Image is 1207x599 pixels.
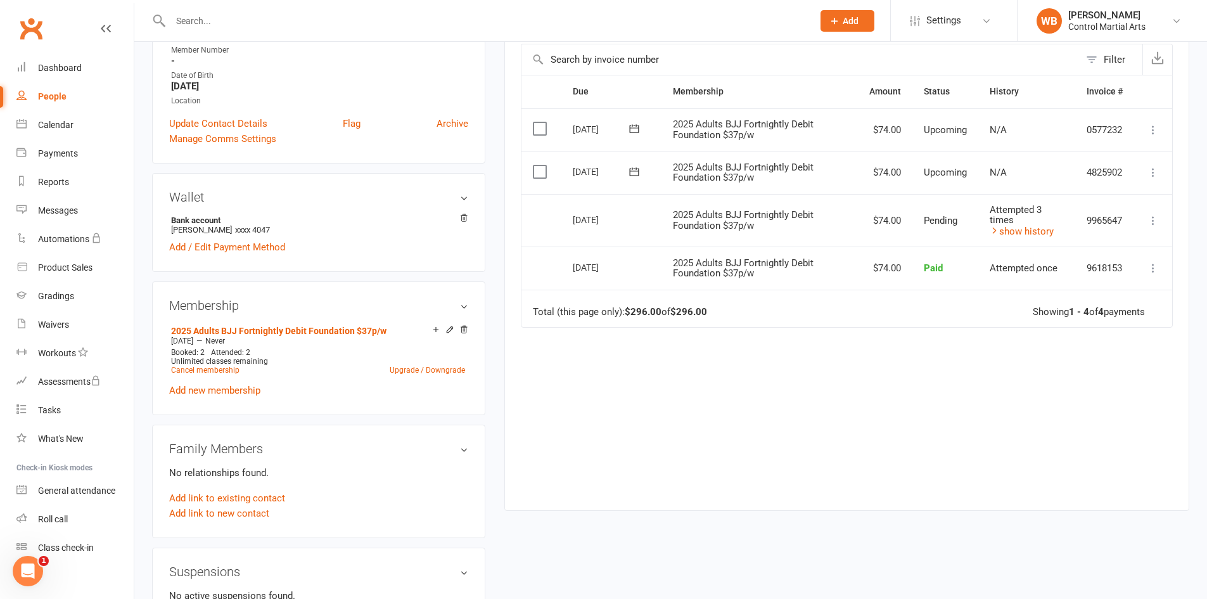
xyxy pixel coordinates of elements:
th: Amount [858,75,912,108]
a: Messages [16,196,134,225]
div: Payments [38,148,78,158]
h3: Wallet [169,190,468,204]
span: 2025 Adults BJJ Fortnightly Debit Foundation $37p/w [673,209,814,231]
div: Roll call [38,514,68,524]
div: — [168,336,468,346]
div: Messages [38,205,78,216]
a: Gradings [16,282,134,311]
a: Clubworx [15,13,47,44]
span: N/A [990,167,1007,178]
span: Add [843,16,859,26]
button: Add [821,10,874,32]
span: Paid [924,262,943,274]
a: Dashboard [16,54,134,82]
td: $74.00 [858,194,912,247]
p: No relationships found. [169,465,468,480]
h3: Suspensions [169,565,468,579]
th: History [978,75,1075,108]
div: Control Martial Arts [1068,21,1146,32]
div: [DATE] [573,119,631,139]
a: Product Sales [16,254,134,282]
div: Waivers [38,319,69,330]
span: Upcoming [924,124,967,136]
a: Tasks [16,396,134,425]
span: 2025 Adults BJJ Fortnightly Debit Foundation $37p/w [673,119,814,141]
div: Workouts [38,348,76,358]
a: Add new membership [169,385,260,396]
a: Manage Comms Settings [169,131,276,146]
div: Member Number [171,44,468,56]
a: Assessments [16,368,134,396]
span: Pending [924,215,957,226]
span: Upcoming [924,167,967,178]
span: Attempted once [990,262,1057,274]
span: Never [205,337,225,345]
span: xxxx 4047 [235,225,270,235]
th: Due [561,75,661,108]
td: $74.00 [858,151,912,194]
a: General attendance kiosk mode [16,477,134,505]
a: Workouts [16,339,134,368]
div: [DATE] [573,210,631,229]
a: Add / Edit Payment Method [169,240,285,255]
a: Class kiosk mode [16,534,134,562]
span: N/A [990,124,1007,136]
a: 2025 Adults BJJ Fortnightly Debit Foundation $37p/w [171,326,386,336]
td: 4825902 [1075,151,1134,194]
td: 0577232 [1075,108,1134,151]
td: $74.00 [858,108,912,151]
a: Calendar [16,111,134,139]
a: Flag [343,116,361,131]
div: Date of Birth [171,70,468,82]
a: show history [990,226,1054,237]
span: Attended: 2 [211,348,250,357]
div: Total (this page only): of [533,307,707,318]
strong: $296.00 [625,306,661,318]
strong: Bank account [171,216,462,225]
a: Cancel membership [171,366,239,375]
input: Search... [167,12,804,30]
a: Add link to existing contact [169,491,285,506]
span: [DATE] [171,337,193,345]
div: Tasks [38,405,61,415]
a: Add link to new contact [169,506,269,521]
td: 9618153 [1075,247,1134,290]
a: Waivers [16,311,134,339]
div: WB [1037,8,1062,34]
a: Reports [16,168,134,196]
span: Attempted 3 times [990,204,1042,226]
span: 1 [39,556,49,566]
input: Search by invoice number [521,44,1080,75]
strong: [DATE] [171,81,468,92]
div: Showing of payments [1033,307,1145,318]
strong: $296.00 [670,306,707,318]
div: What's New [38,434,84,444]
button: Filter [1080,44,1142,75]
div: Product Sales [38,262,93,273]
span: 2025 Adults BJJ Fortnightly Debit Foundation $37p/w [673,162,814,184]
a: What's New [16,425,134,453]
h3: Family Members [169,442,468,456]
a: Automations [16,225,134,254]
strong: - [171,55,468,67]
a: People [16,82,134,111]
div: Calendar [38,120,73,130]
iframe: Intercom live chat [13,556,43,586]
span: Booked: 2 [171,348,205,357]
div: Dashboard [38,63,82,73]
a: Payments [16,139,134,168]
a: Upgrade / Downgrade [390,366,465,375]
strong: 4 [1098,306,1104,318]
div: [DATE] [573,257,631,277]
div: Filter [1104,52,1125,67]
div: Location [171,95,468,107]
a: Update Contact Details [169,116,267,131]
div: People [38,91,67,101]
li: [PERSON_NAME] [169,214,468,236]
div: General attendance [38,486,115,496]
div: Automations [38,234,89,244]
th: Status [912,75,978,108]
div: Reports [38,177,69,187]
span: Settings [926,6,961,35]
a: Roll call [16,505,134,534]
